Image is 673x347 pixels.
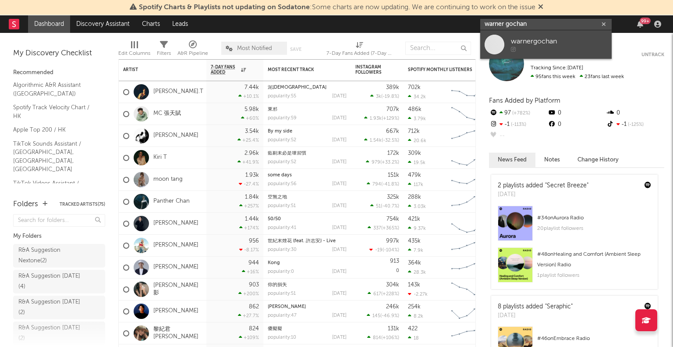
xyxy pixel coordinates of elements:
div: 246k [386,304,399,310]
a: 東邪 [268,107,277,112]
a: 世紀末煙花 (feat. 許志安) - Live [268,239,336,243]
div: 7.9k [408,247,423,253]
span: 95 fans this week [531,74,575,79]
svg: Chart title [447,81,487,103]
span: 51 [376,204,381,209]
div: 8 playlists added [498,302,573,311]
div: 1.93k [245,172,259,178]
a: R&A Suggestion [DATE](4) [13,270,105,293]
span: Dismiss [538,4,543,11]
div: 3.79k [408,116,426,122]
div: popularity: 51 [268,204,296,208]
a: [PERSON_NAME] [153,242,198,249]
div: 34.2k [408,94,426,100]
span: 1.93k [370,116,382,121]
span: Fans Added by Platform [489,97,560,104]
div: ( ) [364,137,399,143]
div: Kong [268,261,347,265]
div: 422 [408,326,418,332]
div: 956 [249,238,259,244]
div: +16 % [242,269,259,275]
div: 1 playlist followers [537,270,651,281]
div: 143k [408,282,420,288]
div: ( ) [367,181,399,187]
div: [DATE] [498,311,573,320]
div: 309k [408,150,421,156]
div: [DATE] [332,116,347,121]
div: 1.44k [245,216,259,222]
a: 黎紀君 [PERSON_NAME] [153,326,202,341]
span: 814 [373,336,381,340]
span: +782 % [511,111,530,116]
div: [DATE] [332,138,347,143]
div: 28.3k [408,269,426,275]
a: [PERSON_NAME] [153,264,198,271]
div: -27.4 % [239,181,259,187]
div: 3.03k [408,204,426,209]
div: 172k [387,150,399,156]
div: [DATE] [332,291,347,296]
span: +129 % [383,116,398,121]
div: Folders [13,199,38,210]
svg: Chart title [447,279,487,300]
div: 997k [386,238,399,244]
a: some days [268,173,292,178]
div: [DATE] [332,204,347,208]
button: Tracked Artists(75) [60,202,105,207]
a: Apple Top 200 / HK [13,125,96,135]
div: 19.5k [408,160,425,165]
div: 50/50 [268,217,347,222]
div: ( ) [368,225,399,231]
div: popularity: 51 [268,291,296,296]
div: 364k [408,260,421,266]
a: R&A Suggestion [DATE](2) [13,296,105,319]
div: 479k [408,172,421,178]
span: +228 % [383,292,398,297]
div: popularity: 41 [268,225,296,230]
button: Change History [569,153,627,167]
div: 254k [408,304,421,310]
svg: Chart title [447,103,487,125]
div: Edit Columns [118,48,150,59]
div: ( ) [370,203,399,209]
a: Kiri T [153,154,167,161]
svg: Chart title [447,235,487,257]
div: +109 % [239,335,259,340]
div: R&A Suggestion [DATE] ( 2 ) [18,323,80,344]
div: [DATE] [332,269,347,274]
div: Edit Columns [118,37,150,63]
div: popularity: 52 [268,138,296,143]
div: 913 [390,258,399,264]
div: ( ) [369,247,399,253]
div: +174 % [239,225,259,231]
div: popularity: 0 [268,269,294,274]
div: ( ) [366,159,399,165]
span: 794 [372,182,381,187]
div: ( ) [367,313,399,318]
span: 979 [372,160,380,165]
div: 117k [408,182,423,187]
div: -1 [606,119,664,130]
div: [DATE] [332,94,347,99]
div: Filters [157,48,171,59]
a: Charts [136,15,166,33]
a: [PERSON_NAME] [153,132,198,140]
div: A&R Pipeline [177,37,208,63]
a: [PERSON_NAME] [153,308,198,315]
span: +106 % [383,336,398,340]
span: -19.8 % [383,94,398,99]
div: +10.1 % [238,93,259,99]
a: "Secret Breeze" [545,182,588,189]
div: Instagram Followers [355,64,386,75]
a: Spotify Track Velocity Chart / HK [13,103,96,121]
div: -8.17 % [239,247,259,253]
div: popularity: 55 [268,94,296,99]
div: 傻癡癡 [268,326,347,331]
div: 151k [388,172,399,178]
input: Search for folders... [13,214,105,227]
div: popularity: 47 [268,313,297,318]
span: +365 % [383,226,398,231]
div: Artist [123,67,189,72]
svg: Chart title [447,300,487,322]
div: 667k [386,129,399,134]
